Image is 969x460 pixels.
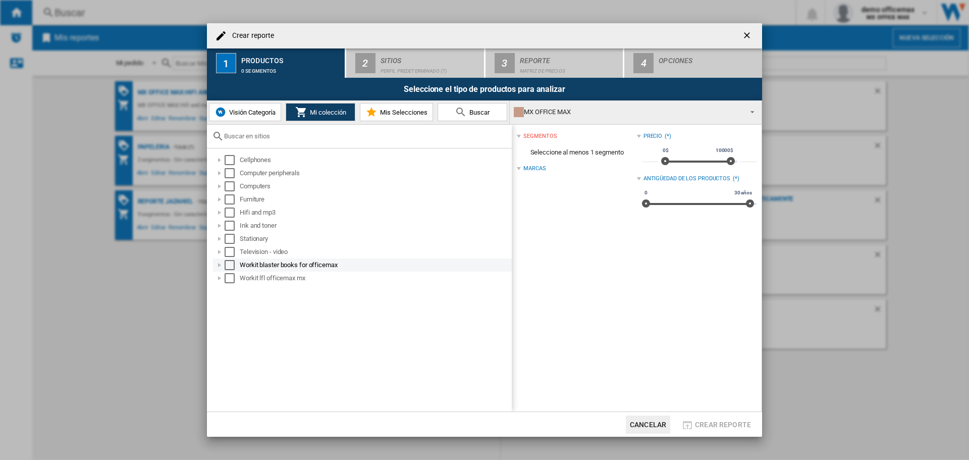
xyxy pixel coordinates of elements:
[240,155,510,165] div: Cellphones
[207,48,346,78] button: 1 Productos 0 segmentos
[714,146,735,155] span: 10000$
[517,143,636,162] span: Seleccione al menos 1 segmento
[633,53,654,73] div: 4
[240,234,510,244] div: Stationary
[240,221,510,231] div: Ink and toner
[224,132,507,140] input: Buscar en sitios
[225,181,240,191] md-checkbox: Select
[520,63,619,74] div: Matriz de precios
[643,189,649,197] span: 0
[742,30,754,42] ng-md-icon: getI18NText('BUTTONS.CLOSE_DIALOG')
[225,260,240,270] md-checkbox: Select
[207,78,762,100] div: Seleccione el tipo de productos para analizar
[240,273,510,283] div: Workit lfl officemax mx
[240,194,510,205] div: Furniture
[240,168,510,178] div: Computer peripherals
[661,146,670,155] span: 0$
[523,165,546,173] div: Marcas
[240,208,510,218] div: Hifi and mp3
[240,181,510,191] div: Computers
[214,106,227,118] img: wiser-icon-blue.png
[624,48,762,78] button: 4 Opciones
[240,260,510,270] div: Workit blaster books for officemax
[225,168,240,178] md-checkbox: Select
[520,53,619,63] div: Reporte
[467,109,490,116] span: Buscar
[659,53,758,63] div: Opciones
[225,247,240,257] md-checkbox: Select
[355,53,375,73] div: 2
[286,103,355,121] button: Mi colección
[225,194,240,205] md-checkbox: Select
[514,105,741,119] div: MX OFFICE MAX
[225,273,240,283] md-checkbox: Select
[678,416,754,434] button: Crear reporte
[225,221,240,231] md-checkbox: Select
[241,63,341,74] div: 0 segmentos
[738,26,758,46] button: getI18NText('BUTTONS.CLOSE_DIALOG')
[643,175,730,183] div: Antigüedad de los productos
[381,53,480,63] div: Sitios
[209,103,281,121] button: Visión Categoría
[626,416,670,434] button: Cancelar
[495,53,515,73] div: 3
[695,421,751,429] span: Crear reporte
[643,132,662,140] div: Precio
[241,53,341,63] div: Productos
[733,189,753,197] span: 30 años
[216,53,236,73] div: 1
[225,155,240,165] md-checkbox: Select
[227,31,274,41] h4: Crear reporte
[438,103,507,121] button: Buscar
[225,208,240,218] md-checkbox: Select
[523,132,557,140] div: segmentos
[381,63,480,74] div: Perfil predeterminado (7)
[486,48,624,78] button: 3 Reporte Matriz de precios
[360,103,433,121] button: Mis Selecciones
[346,48,485,78] button: 2 Sitios Perfil predeterminado (7)
[225,234,240,244] md-checkbox: Select
[378,109,427,116] span: Mis Selecciones
[227,109,276,116] span: Visión Categoría
[240,247,510,257] div: Television - video
[307,109,346,116] span: Mi colección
